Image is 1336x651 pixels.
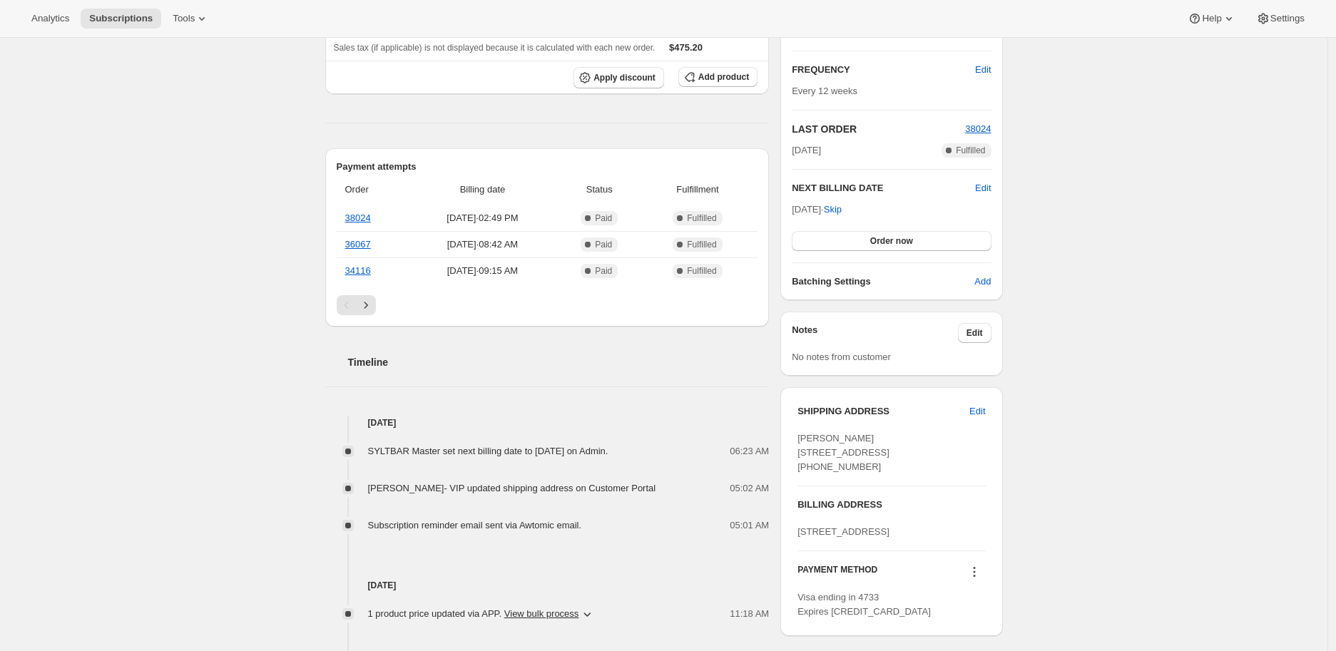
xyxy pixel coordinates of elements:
[687,212,716,224] span: Fulfilled
[870,235,913,247] span: Order now
[337,295,758,315] nav: Pagination
[334,43,656,53] span: Sales tax (if applicable) is not displayed because it is calculated with each new order.
[595,239,612,250] span: Paid
[792,231,991,251] button: Order now
[669,42,703,53] span: $475.20
[815,198,850,221] button: Skip
[792,204,842,215] span: [DATE] ·
[824,203,842,217] span: Skip
[337,174,409,205] th: Order
[595,265,612,277] span: Paid
[646,183,749,197] span: Fulfillment
[337,160,758,174] h2: Payment attempts
[730,518,769,533] span: 05:01 AM
[164,9,218,29] button: Tools
[792,122,965,136] h2: LAST ORDER
[792,323,958,343] h3: Notes
[573,67,664,88] button: Apply discount
[345,212,371,223] a: 38024
[325,416,770,430] h4: [DATE]
[504,608,579,619] button: View bulk process
[368,520,582,530] span: Subscription reminder email sent via Awtomic email.
[967,327,983,339] span: Edit
[1248,9,1313,29] button: Settings
[797,404,969,419] h3: SHIPPING ADDRESS
[969,404,985,419] span: Edit
[23,9,78,29] button: Analytics
[975,181,991,195] button: Edit
[975,63,991,77] span: Edit
[797,433,889,472] span: [PERSON_NAME] [STREET_ADDRESS] [PHONE_NUMBER]
[360,603,603,625] button: 1 product price updated via APP. View bulk process
[797,498,985,512] h3: BILLING ADDRESS
[730,607,769,621] span: 11:18 AM
[797,564,877,583] h3: PAYMENT METHOD
[368,483,656,493] span: [PERSON_NAME]- VIP updated shipping address on Customer Portal
[967,58,999,81] button: Edit
[595,212,612,224] span: Paid
[412,264,553,278] span: [DATE] · 09:15 AM
[956,145,985,156] span: Fulfilled
[1270,13,1305,24] span: Settings
[348,355,770,369] h2: Timeline
[687,265,716,277] span: Fulfilled
[797,526,889,537] span: [STREET_ADDRESS]
[792,86,857,96] span: Every 12 weeks
[173,13,195,24] span: Tools
[345,265,371,276] a: 34116
[89,13,153,24] span: Subscriptions
[730,481,769,496] span: 05:02 AM
[797,592,931,617] span: Visa ending in 4733 Expires [CREDIT_CARD_DATA]
[368,446,608,456] span: SYLTBAR Master set next billing date to [DATE] on Admin.
[412,237,553,252] span: [DATE] · 08:42 AM
[958,323,991,343] button: Edit
[81,9,161,29] button: Subscriptions
[730,444,769,458] span: 06:23 AM
[974,275,991,289] span: Add
[345,239,371,250] a: 36067
[792,143,821,158] span: [DATE]
[593,72,656,83] span: Apply discount
[966,270,999,293] button: Add
[561,183,638,197] span: Status
[792,63,975,77] h2: FREQUENCY
[31,13,69,24] span: Analytics
[412,211,553,225] span: [DATE] · 02:49 PM
[965,122,991,136] button: 38024
[687,239,716,250] span: Fulfilled
[792,275,974,289] h6: Batching Settings
[356,295,376,315] button: Next
[792,181,975,195] h2: NEXT BILLING DATE
[961,400,994,423] button: Edit
[1202,13,1221,24] span: Help
[698,71,749,83] span: Add product
[412,183,553,197] span: Billing date
[368,607,579,621] span: 1 product price updated via APP .
[1179,9,1244,29] button: Help
[678,67,758,87] button: Add product
[965,123,991,134] a: 38024
[325,578,770,593] h4: [DATE]
[792,352,891,362] span: No notes from customer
